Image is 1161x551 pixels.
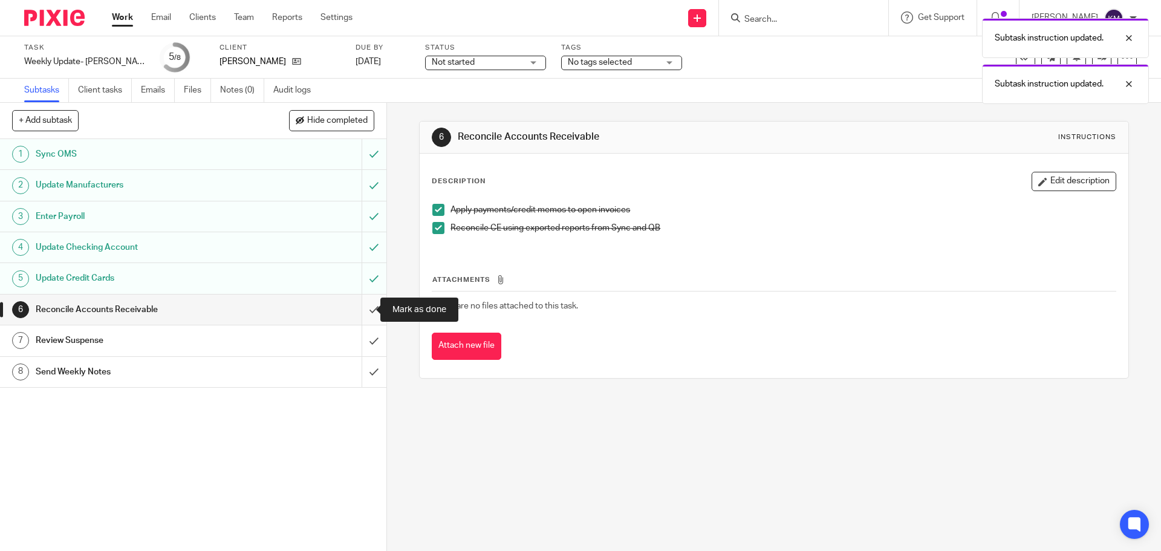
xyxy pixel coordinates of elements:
label: Status [425,43,546,53]
h1: Update Checking Account [36,238,245,256]
div: 4 [12,239,29,256]
button: Hide completed [289,110,374,131]
span: [DATE] [356,57,381,66]
label: Client [220,43,340,53]
p: [PERSON_NAME] [220,56,286,68]
span: No tags selected [568,58,632,67]
a: Audit logs [273,79,320,102]
label: Tags [561,43,682,53]
h1: Update Credit Cards [36,269,245,287]
div: Instructions [1058,132,1116,142]
small: /8 [174,54,181,61]
h1: Sync OMS [36,145,245,163]
a: Emails [141,79,175,102]
div: Weekly Update- [PERSON_NAME] [24,56,145,68]
p: Reconcile CE using exported reports from Sync and QB [450,222,1115,234]
a: Clients [189,11,216,24]
span: Attachments [432,276,490,283]
a: Files [184,79,211,102]
p: Description [432,177,486,186]
img: Pixie [24,10,85,26]
span: Hide completed [307,116,368,126]
span: There are no files attached to this task. [432,302,578,310]
img: svg%3E [1104,8,1124,28]
a: Settings [320,11,353,24]
div: 6 [432,128,451,147]
a: Work [112,11,133,24]
h1: Update Manufacturers [36,176,245,194]
p: Subtask instruction updated. [995,32,1104,44]
button: Attach new file [432,333,501,360]
a: Subtasks [24,79,69,102]
div: 2 [12,177,29,194]
div: 8 [12,364,29,380]
span: Not started [432,58,475,67]
label: Due by [356,43,410,53]
div: 5 [169,50,181,64]
div: 3 [12,208,29,225]
button: Edit description [1032,172,1116,191]
button: + Add subtask [12,110,79,131]
a: Email [151,11,171,24]
p: Subtask instruction updated. [995,78,1104,90]
a: Reports [272,11,302,24]
h1: Review Suspense [36,331,245,350]
a: Notes (0) [220,79,264,102]
div: 1 [12,146,29,163]
a: Client tasks [78,79,132,102]
div: 7 [12,332,29,349]
h1: Reconcile Accounts Receivable [458,131,800,143]
div: 5 [12,270,29,287]
p: Apply payments/credit memos to open invoices [450,204,1115,216]
a: Team [234,11,254,24]
h1: Send Weekly Notes [36,363,245,381]
h1: Reconcile Accounts Receivable [36,301,245,319]
div: 6 [12,301,29,318]
div: Weekly Update- Blaising [24,56,145,68]
h1: Enter Payroll [36,207,245,226]
label: Task [24,43,145,53]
